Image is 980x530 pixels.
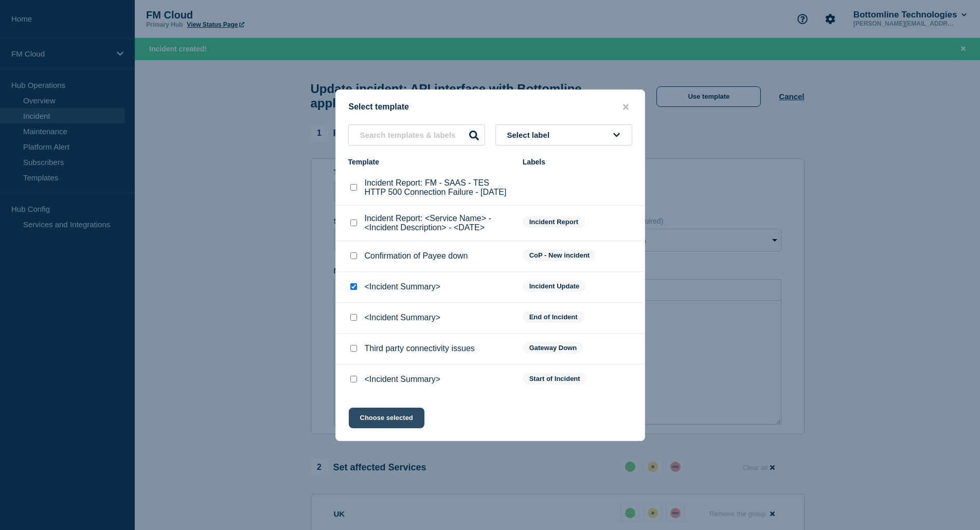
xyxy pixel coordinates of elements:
[350,345,357,352] input: Third party connectivity issues checkbox
[523,342,583,354] span: Gateway Down
[365,282,441,291] p: <Incident Summary>
[523,216,585,228] span: Incident Report
[336,102,645,112] div: Select template
[495,124,632,145] button: Select label
[365,214,512,232] p: Incident Report: <Service Name> - <Incident Description> - <DATE>
[350,283,357,290] input: <Incident Summary> checkbox
[523,311,584,323] span: End of Incident
[365,178,512,197] p: Incident Report: FM - SAAS - TES HTTP 500 Connection Failure - [DATE]
[523,249,597,261] span: CoP - New incident
[350,252,357,259] input: Confirmation of Payee down checkbox
[348,124,485,145] input: Search templates & labels
[365,375,441,384] p: <Incident Summary>
[350,220,357,226] input: Incident Report: <Service Name> - <Incident Description> - <DATE> checkbox
[365,251,468,261] p: Confirmation of Payee down
[507,131,554,139] span: Select label
[349,408,424,428] button: Choose selected
[350,376,357,382] input: <Incident Summary> checkbox
[523,280,586,292] span: Incident Update
[348,158,512,166] div: Template
[365,313,441,322] p: <Incident Summary>
[523,158,632,166] div: Labels
[620,102,632,112] button: close button
[350,314,357,321] input: <Incident Summary> checkbox
[350,184,357,191] input: Incident Report: FM - SAAS - TES HTTP 500 Connection Failure - 27/08/2025 checkbox
[365,344,475,353] p: Third party connectivity issues
[523,373,587,385] span: Start of Incident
